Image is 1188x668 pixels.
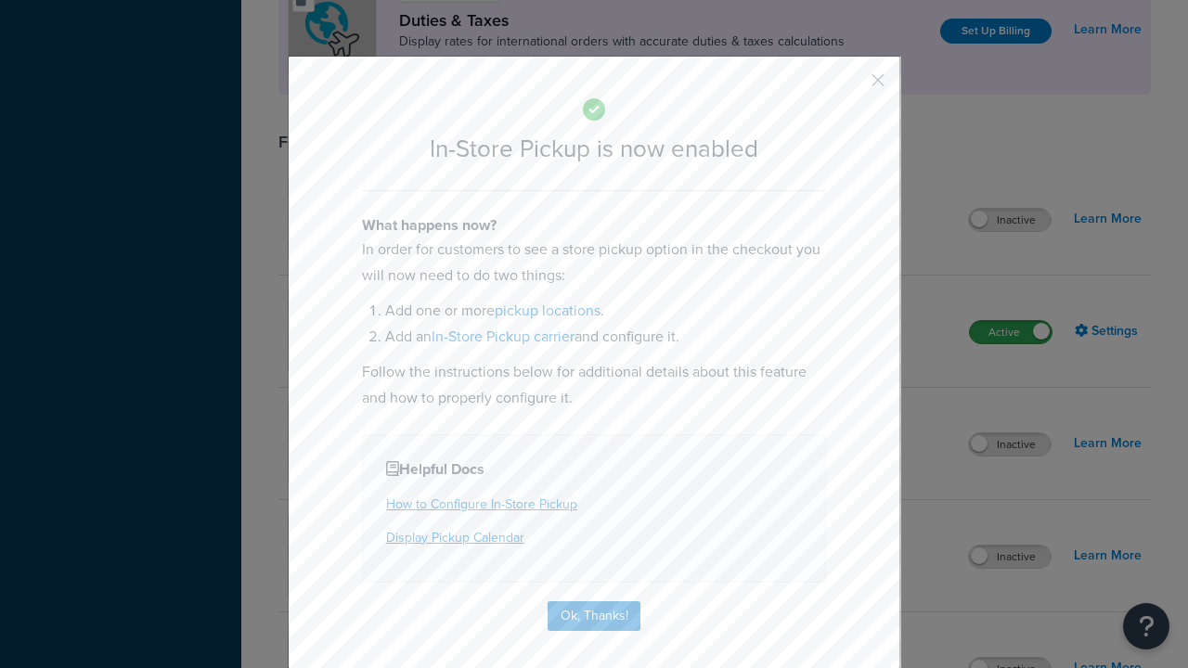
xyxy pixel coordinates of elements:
[362,135,826,162] h2: In-Store Pickup is now enabled
[386,495,577,514] a: How to Configure In-Store Pickup
[495,300,600,321] a: pickup locations
[386,528,524,547] a: Display Pickup Calendar
[362,214,826,237] h4: What happens now?
[385,324,826,350] li: Add an and configure it.
[386,458,802,481] h4: Helpful Docs
[362,237,826,289] p: In order for customers to see a store pickup option in the checkout you will now need to do two t...
[385,298,826,324] li: Add one or more .
[432,326,575,347] a: In-Store Pickup carrier
[548,601,640,631] button: Ok, Thanks!
[362,359,826,411] p: Follow the instructions below for additional details about this feature and how to properly confi...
